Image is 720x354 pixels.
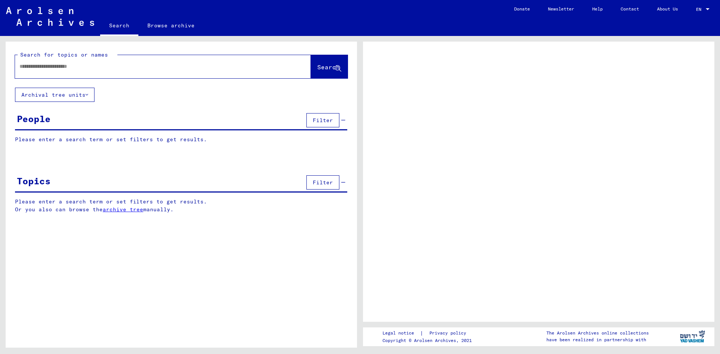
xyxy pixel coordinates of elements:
[100,16,138,36] a: Search
[306,175,339,190] button: Filter
[313,117,333,124] span: Filter
[382,329,475,337] div: |
[382,329,420,337] a: Legal notice
[20,51,108,58] mat-label: Search for topics or names
[678,327,706,346] img: yv_logo.png
[6,7,94,26] img: Arolsen_neg.svg
[313,179,333,186] span: Filter
[17,174,51,188] div: Topics
[696,7,704,12] span: EN
[546,336,649,343] p: have been realized in partnership with
[423,329,475,337] a: Privacy policy
[546,330,649,336] p: The Arolsen Archives online collections
[103,206,143,213] a: archive tree
[15,136,347,143] p: Please enter a search term or set filters to get results.
[306,113,339,127] button: Filter
[15,198,348,214] p: Please enter a search term or set filters to get results. Or you also can browse the manually.
[311,55,348,78] button: Search
[382,337,475,344] p: Copyright © Arolsen Archives, 2021
[138,16,204,34] a: Browse archive
[317,63,340,71] span: Search
[15,88,94,102] button: Archival tree units
[17,112,51,125] div: People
